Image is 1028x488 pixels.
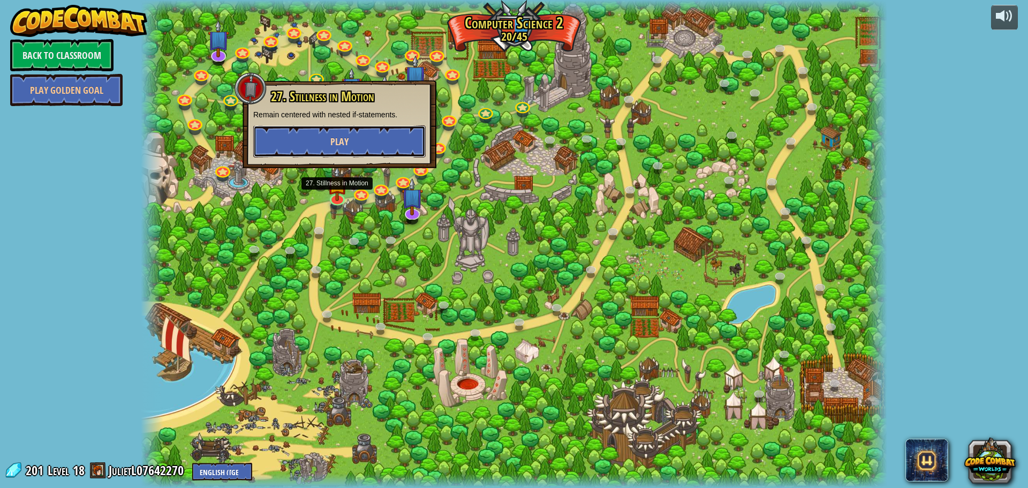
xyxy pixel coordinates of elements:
img: level-banner-unstarted-subscriber.png [375,76,395,110]
img: level-banner-unstarted-subscriber.png [207,20,229,57]
span: 27. Stillness in Motion [271,87,374,106]
span: 18 [73,462,85,479]
button: Adjust volume [991,5,1018,30]
img: level-banner-started.png [327,166,347,200]
img: level-banner-unstarted-subscriber.png [402,178,424,216]
p: Remain centered with nested if-statements. [253,109,426,120]
a: Play Golden Goal [10,74,123,106]
span: 201 [26,462,47,479]
img: level-banner-unstarted-subscriber.png [404,55,426,93]
a: Back to Classroom [10,39,114,71]
img: level-banner-unstarted-subscriber.png [342,68,361,102]
a: JulietL07642270 [109,462,187,479]
span: Level [48,462,69,479]
span: Play [330,135,349,148]
img: CodeCombat - Learn how to code by playing a game [10,5,147,37]
button: Play [253,125,426,157]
